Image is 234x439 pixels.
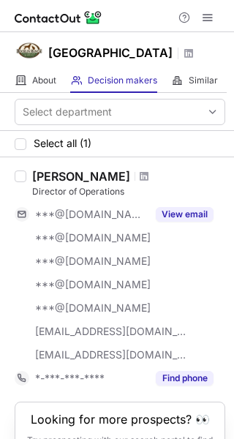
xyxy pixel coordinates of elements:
span: ***@[DOMAIN_NAME] [35,208,147,221]
span: Decision makers [88,75,157,86]
header: Looking for more prospects? 👀 [31,413,210,426]
span: Similar [189,75,218,86]
span: ***@[DOMAIN_NAME] [35,278,151,291]
span: Select all (1) [34,138,91,149]
h1: [GEOGRAPHIC_DATA] [48,44,173,61]
span: [EMAIL_ADDRESS][DOMAIN_NAME] [35,348,187,361]
span: ***@[DOMAIN_NAME] [35,255,151,268]
span: ***@[DOMAIN_NAME] [35,231,151,244]
img: ContactOut v5.3.10 [15,9,102,26]
span: About [32,75,56,86]
button: Reveal Button [156,371,214,386]
div: Director of Operations [32,185,225,198]
button: Reveal Button [156,207,214,222]
span: [EMAIL_ADDRESS][DOMAIN_NAME] [35,325,187,338]
img: 622fbdb402f6be3eca1517b9e64dd0f5 [15,36,44,65]
span: ***@[DOMAIN_NAME] [35,301,151,315]
div: Select department [23,105,112,119]
div: [PERSON_NAME] [32,169,130,184]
